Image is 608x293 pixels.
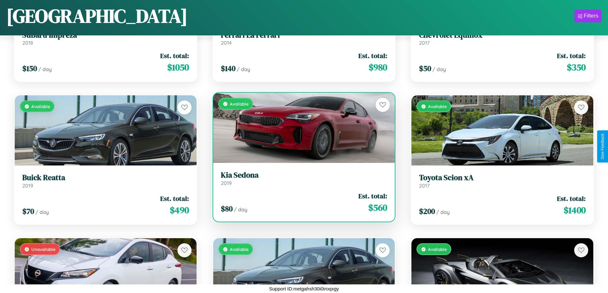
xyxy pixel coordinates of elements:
span: / day [436,209,450,215]
span: / day [38,66,52,72]
span: $ 140 [221,63,236,74]
h3: Toyota Scion xA [419,173,586,182]
span: 2017 [419,182,430,189]
span: Est. total: [358,51,387,60]
span: $ 150 [22,63,37,74]
span: $ 80 [221,203,233,214]
span: / day [234,206,247,213]
span: / day [432,66,446,72]
a: Toyota Scion xA2017 [419,173,586,189]
span: $ 560 [368,201,387,214]
span: 2014 [221,40,232,46]
span: 2019 [221,180,232,186]
a: Subaru Impreza2018 [22,31,189,46]
span: 2019 [22,182,33,189]
span: Est. total: [557,51,586,60]
span: Est. total: [557,194,586,203]
span: Available [428,246,447,252]
span: $ 200 [419,206,435,216]
span: $ 70 [22,206,34,216]
span: 2018 [22,40,33,46]
span: $ 490 [170,204,189,216]
span: $ 50 [419,63,431,74]
h3: Kia Sedona [221,171,387,180]
span: Available [230,246,249,252]
p: Support ID: metgahsh30i0iroqxgy [269,284,339,293]
span: 2017 [419,40,430,46]
span: Unavailable [31,246,56,252]
div: Give Feedback [600,134,605,159]
button: Filters [574,10,602,22]
h3: Buick Reatta [22,173,189,182]
a: Kia Sedona2019 [221,171,387,186]
span: Est. total: [160,51,189,60]
span: Available [31,104,50,109]
span: Est. total: [160,194,189,203]
span: $ 1050 [167,61,189,74]
span: Available [428,104,447,109]
span: $ 1400 [564,204,586,216]
span: Est. total: [358,191,387,201]
h1: [GEOGRAPHIC_DATA] [6,3,188,29]
span: / day [35,209,49,215]
a: Buick Reatta2019 [22,173,189,189]
span: Available [230,101,249,106]
span: $ 350 [567,61,586,74]
span: / day [237,66,250,72]
div: Filters [584,13,598,19]
a: Chevrolet Equinox2017 [419,31,586,46]
span: $ 980 [369,61,387,74]
a: Ferrari La Ferrari2014 [221,31,387,46]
